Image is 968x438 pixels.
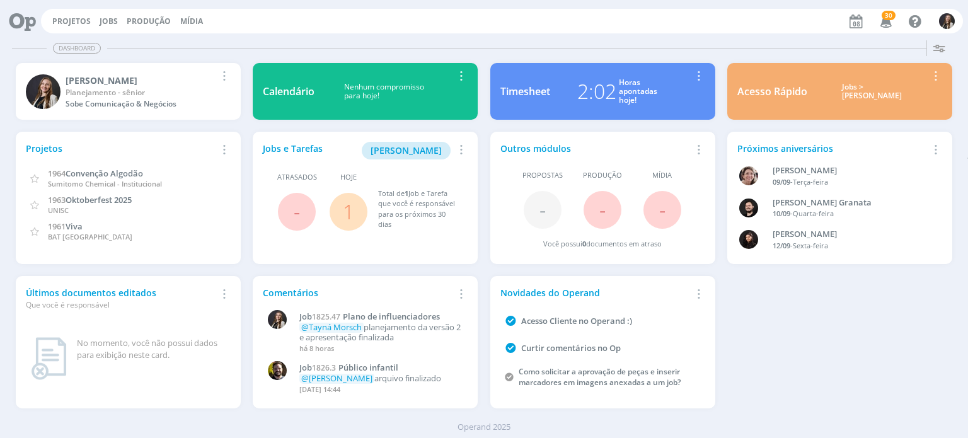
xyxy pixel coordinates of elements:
[301,321,362,333] span: @Tayná Morsch
[301,372,372,384] span: @[PERSON_NAME]
[299,312,461,322] a: Job1825.47Plano de influenciadores
[277,172,317,183] span: Atrasados
[817,83,928,101] div: Jobs > [PERSON_NAME]
[539,196,546,223] span: -
[519,366,681,388] a: Como solicitar a aprovação de peças e inserir marcadores em imagens anexadas a um job?
[26,286,216,311] div: Últimos documentos editados
[939,13,955,29] img: L
[739,230,758,249] img: L
[268,361,287,380] img: C
[599,196,606,223] span: -
[659,196,665,223] span: -
[48,205,69,215] span: UNISC
[294,198,300,225] span: -
[48,179,162,188] span: Sumitomo Chemical - Institucional
[66,87,216,98] div: Planejamento - sênior
[100,16,118,26] a: Jobs
[263,142,453,159] div: Jobs e Tarefas
[263,286,453,299] div: Comentários
[268,310,287,329] img: L
[48,167,143,179] a: 1964Convenção Algodão
[773,241,928,251] div: -
[66,168,143,179] span: Convenção Algodão
[123,16,175,26] button: Produção
[53,43,101,54] span: Dashboard
[405,188,408,198] span: 1
[343,198,354,225] a: 1
[522,170,563,181] span: Propostas
[793,209,834,218] span: Quarta-feira
[26,142,216,155] div: Projetos
[299,323,461,342] p: planejamento da versão 2 e apresentação finalizada
[299,384,340,394] span: [DATE] 14:44
[299,343,334,353] span: há 8 horas
[362,144,451,156] a: [PERSON_NAME]
[26,299,216,311] div: Que você é responsável
[263,84,314,99] div: Calendário
[48,232,132,241] span: BAT [GEOGRAPHIC_DATA]
[577,76,616,107] div: 2:02
[773,177,928,188] div: -
[773,209,928,219] div: -
[362,142,451,159] button: [PERSON_NAME]
[773,164,928,177] div: Aline Beatriz Jackisch
[48,193,132,205] a: 1963Oktoberfest 2025
[299,363,461,373] a: Job1826.3Público infantil
[48,220,83,232] a: 1961Viva
[619,78,657,105] div: Horas apontadas hoje!
[378,188,456,230] div: Total de Job e Tarefa que você é responsável para os próximos 30 dias
[48,221,66,232] span: 1961
[312,362,336,373] span: 1826.3
[872,10,898,33] button: 30
[583,170,622,181] span: Produção
[521,342,621,354] a: Curtir comentários no Op
[773,209,790,218] span: 10/09
[340,172,357,183] span: Hoje
[343,311,440,322] span: Plano de influenciadores
[773,197,928,209] div: Bruno Corralo Granata
[96,16,122,26] button: Jobs
[66,221,83,232] span: Viva
[739,166,758,185] img: A
[49,16,95,26] button: Projetos
[773,241,790,250] span: 12/09
[500,84,550,99] div: Timesheet
[793,177,828,187] span: Terça-feira
[582,239,586,248] span: 0
[521,315,632,326] a: Acesso Cliente no Operand :)
[500,286,691,299] div: Novidades do Operand
[500,142,691,155] div: Outros módulos
[77,337,226,362] div: No momento, você não possui dados para exibição neste card.
[314,83,453,101] div: Nenhum compromisso para hoje!
[737,142,928,155] div: Próximos aniversários
[26,74,60,109] img: L
[66,194,132,205] span: Oktoberfest 2025
[739,199,758,217] img: B
[737,84,807,99] div: Acesso Rápido
[66,98,216,110] div: Sobe Comunicação & Negócios
[312,311,340,322] span: 1825.47
[773,177,790,187] span: 09/09
[176,16,207,26] button: Mídia
[48,168,66,179] span: 1964
[371,144,442,156] span: [PERSON_NAME]
[299,374,461,384] p: arquivo finalizado
[31,337,67,380] img: dashboard_not_found.png
[66,74,216,87] div: Lílian Fengler
[127,16,171,26] a: Produção
[490,63,715,120] a: Timesheet2:02Horasapontadashoje!
[652,170,672,181] span: Mídia
[16,63,241,120] a: L[PERSON_NAME]Planejamento - sêniorSobe Comunicação & Negócios
[52,16,91,26] a: Projetos
[793,241,828,250] span: Sexta-feira
[882,11,896,20] span: 30
[48,194,66,205] span: 1963
[543,239,662,250] div: Você possui documentos em atraso
[180,16,203,26] a: Mídia
[773,228,928,241] div: Luana da Silva de Andrade
[338,362,398,373] span: Público infantil
[938,10,955,32] button: L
